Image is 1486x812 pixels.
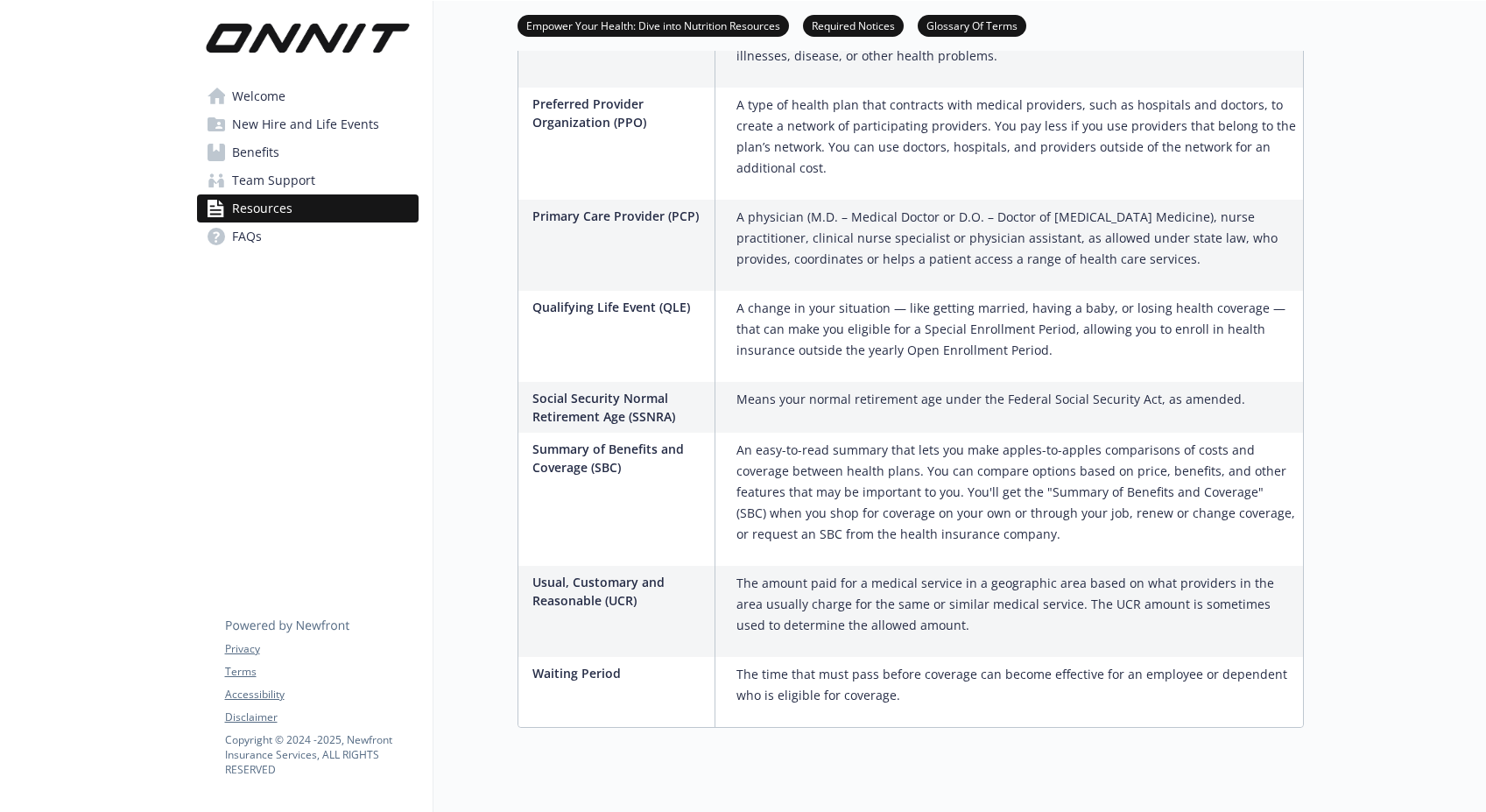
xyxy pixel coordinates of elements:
[736,664,1296,706] p: The time that must pass before coverage can become effective for an employee or dependent who is ...
[518,17,789,33] a: Empower Your Health: Dive into Nutrition Resources
[736,389,1245,410] p: Means your normal retirement age under the Federal Social Security Act, as amended.
[736,573,1296,636] p: The amount paid for a medical service in a geographic area based on what providers in the area us...
[197,222,419,251] a: FAQs
[225,732,418,777] p: Copyright © 2024 - 2025 , Newfront Insurance Services, ALL RIGHTS RESERVED
[225,710,418,725] a: Disclaimer
[532,440,708,477] p: Summary of Benefits and Coverage (SBC)
[197,138,419,166] a: Benefits
[232,194,292,222] span: Resources
[232,82,285,110] span: Welcome
[532,207,708,225] p: Primary Care Provider (PCP)
[197,166,419,194] a: Team Support
[232,166,315,194] span: Team Support
[532,298,708,316] p: Qualifying Life Event (QLE)
[225,664,418,680] a: Terms
[197,82,419,110] a: Welcome
[803,17,904,33] a: Required Notices
[232,222,262,251] span: FAQs
[736,95,1296,179] p: A type of health plan that contracts with medical providers, such as hospitals and doctors, to cr...
[736,207,1296,270] p: A physician (M.D. – Medical Doctor or D.O. – Doctor of [MEDICAL_DATA] Medicine), nurse practition...
[532,573,708,610] p: Usual, Customary and Reasonable (UCR)
[532,389,708,426] p: Social Security Normal Retirement Age (SSNRA)
[736,298,1296,361] p: A change in your situation — like getting married, having a baby, or losing health coverage — tha...
[225,641,418,657] a: Privacy
[232,138,279,166] span: Benefits
[197,110,419,138] a: New Hire and Life Events
[232,110,379,138] span: New Hire and Life Events
[532,95,708,131] p: Preferred Provider Organization (PPO)
[197,194,419,222] a: Resources
[225,687,418,703] a: Accessibility
[918,17,1026,33] a: Glossary Of Terms
[532,664,708,682] p: Waiting Period
[736,440,1296,545] p: An easy-to-read summary that lets you make apples-to-apples comparisons of costs and coverage bet...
